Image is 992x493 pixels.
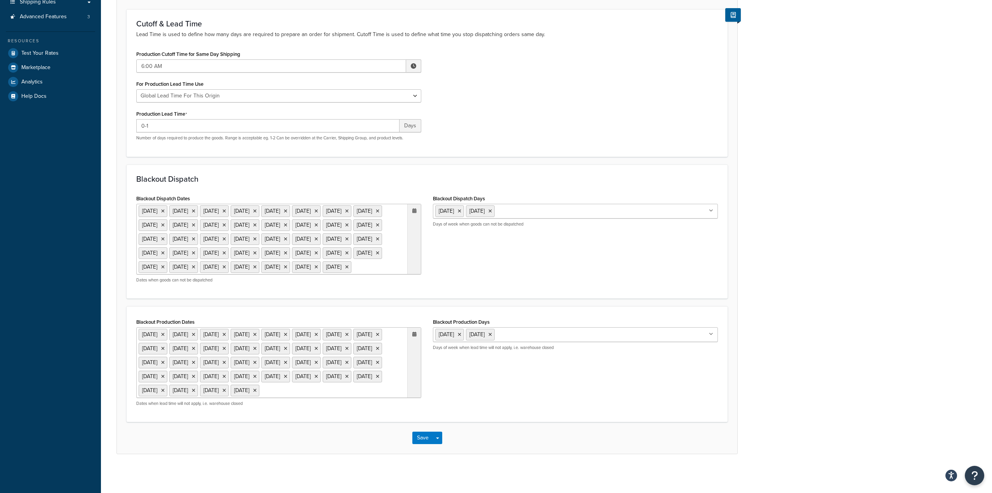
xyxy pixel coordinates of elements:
li: [DATE] [169,205,198,217]
li: [DATE] [231,385,259,396]
li: [DATE] [292,329,321,340]
a: Advanced Features3 [6,10,95,24]
li: [DATE] [261,329,290,340]
li: [DATE] [231,261,259,273]
li: [DATE] [139,261,167,273]
label: Blackout Production Days [433,319,490,325]
li: [DATE] [292,357,321,368]
li: [DATE] [231,233,259,245]
li: [DATE] [353,329,382,340]
li: [DATE] [200,371,229,382]
li: [DATE] [353,371,382,382]
li: Advanced Features [6,10,95,24]
p: Dates when goods can not be dispatched [136,277,421,283]
li: [DATE] [139,385,167,396]
a: Test Your Rates [6,46,95,60]
span: Marketplace [21,64,50,71]
li: [DATE] [231,329,259,340]
li: [DATE] [139,371,167,382]
li: [DATE] [139,205,167,217]
span: [DATE] [439,207,454,215]
label: Production Cutoff Time for Same Day Shipping [136,51,240,57]
li: [DATE] [323,371,351,382]
li: [DATE] [261,343,290,354]
li: [DATE] [200,357,229,368]
p: Lead Time is used to define how many days are required to prepare an order for shipment. Cutoff T... [136,30,718,39]
span: Days [400,119,421,132]
li: [DATE] [139,233,167,245]
li: [DATE] [292,219,321,231]
li: [DATE] [292,205,321,217]
a: Help Docs [6,89,95,103]
li: [DATE] [231,219,259,231]
span: [DATE] [439,330,454,339]
p: Days of week when lead time will not apply, i.e. warehouse closed [433,345,718,351]
li: [DATE] [261,357,290,368]
label: Blackout Production Dates [136,319,195,325]
li: [DATE] [169,329,198,340]
button: Open Resource Center [965,466,984,485]
span: [DATE] [469,207,485,215]
span: Analytics [21,79,43,85]
li: [DATE] [139,247,167,259]
li: [DATE] [200,343,229,354]
label: For Production Lead Time Use [136,81,203,87]
li: [DATE] [200,205,229,217]
span: 3 [87,14,90,20]
li: [DATE] [231,205,259,217]
li: [DATE] [200,233,229,245]
li: [DATE] [169,233,198,245]
p: Dates when lead time will not apply, i.e. warehouse closed [136,401,421,406]
li: [DATE] [169,371,198,382]
span: Test Your Rates [21,50,59,57]
h3: Blackout Dispatch [136,175,718,183]
span: [DATE] [469,330,485,339]
li: [DATE] [261,205,290,217]
li: [DATE] [353,247,382,259]
label: Blackout Dispatch Days [433,196,485,201]
li: Analytics [6,75,95,89]
li: [DATE] [261,233,290,245]
li: [DATE] [169,343,198,354]
li: [DATE] [139,329,167,340]
label: Production Lead Time [136,111,187,117]
li: [DATE] [292,247,321,259]
li: [DATE] [139,357,167,368]
li: [DATE] [200,329,229,340]
li: [DATE] [169,357,198,368]
li: [DATE] [292,233,321,245]
p: Number of days required to produce the goods. Range is acceptable eg. 1-2 Can be overridden at th... [136,135,421,141]
li: [DATE] [139,219,167,231]
li: [DATE] [169,247,198,259]
li: [DATE] [200,219,229,231]
li: [DATE] [323,233,351,245]
li: [DATE] [292,343,321,354]
li: [DATE] [353,233,382,245]
li: [DATE] [261,219,290,231]
label: Blackout Dispatch Dates [136,196,190,201]
li: [DATE] [231,247,259,259]
li: [DATE] [353,219,382,231]
span: Advanced Features [20,14,67,20]
span: Help Docs [21,93,47,100]
li: [DATE] [323,343,351,354]
button: Show Help Docs [725,8,741,22]
li: [DATE] [353,357,382,368]
li: [DATE] [231,343,259,354]
li: [DATE] [139,343,167,354]
li: [DATE] [323,205,351,217]
button: Save [412,432,433,444]
li: [DATE] [323,357,351,368]
li: [DATE] [169,219,198,231]
div: Resources [6,38,95,44]
li: [DATE] [200,247,229,259]
li: [DATE] [323,219,351,231]
li: [DATE] [200,385,229,396]
li: [DATE] [323,329,351,340]
a: Marketplace [6,61,95,75]
li: [DATE] [353,205,382,217]
li: [DATE] [169,385,198,396]
li: [DATE] [169,261,198,273]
